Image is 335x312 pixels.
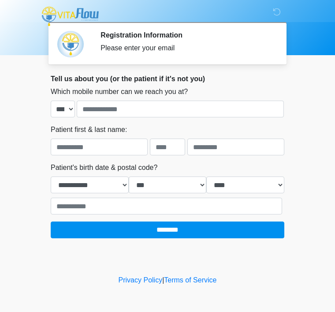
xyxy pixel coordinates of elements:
[51,86,188,97] label: Which mobile number can we reach you at?
[51,75,284,83] h2: Tell us about you (or the patient if it's not you)
[51,124,127,135] label: Patient first & last name:
[100,43,271,53] div: Please enter your email
[164,276,216,284] a: Terms of Service
[51,162,157,173] label: Patient's birth date & postal code?
[162,276,164,284] a: |
[42,7,99,26] img: Vitaflow IV Hydration and Health Logo
[119,276,163,284] a: Privacy Policy
[57,31,84,57] img: Agent Avatar
[100,31,271,39] h2: Registration Information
